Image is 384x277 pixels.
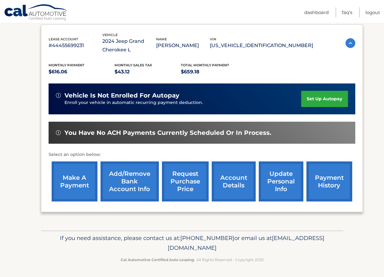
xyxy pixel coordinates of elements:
span: vin [210,37,216,41]
a: Add/Remove bank account info [101,161,159,201]
a: update personal info [259,161,303,201]
span: You have no ACH payments currently scheduled or in process. [64,129,271,137]
a: make a payment [52,161,97,201]
span: vehicle [102,33,118,37]
p: [US_VEHICLE_IDENTIFICATION_NUMBER] [210,41,313,50]
span: Monthly Payment [49,63,84,67]
a: set up autopay [301,91,348,107]
img: alert-white.svg [56,130,61,135]
span: Monthly sales Tax [115,63,152,67]
span: Total Monthly Payment [181,63,229,67]
strong: Cal Automotive Certified Auto Leasing [121,257,194,262]
p: Enroll your vehicle in automatic recurring payment deduction. [64,99,302,106]
span: [PHONE_NUMBER] [180,235,234,242]
p: $43.12 [115,68,181,76]
img: alert-white.svg [56,93,61,98]
img: accordion-active.svg [346,38,355,48]
p: $616.06 [49,68,115,76]
p: - All Rights Reserved - Copyright 2025 [45,257,339,263]
a: Cal Automotive [4,4,68,22]
a: Dashboard [304,7,329,17]
span: vehicle is not enrolled for autopay [64,92,179,99]
a: payment history [306,161,352,201]
span: name [156,37,167,41]
a: account details [212,161,256,201]
p: Select an option below: [49,151,355,158]
span: [EMAIL_ADDRESS][DOMAIN_NAME] [168,235,324,251]
p: $659.18 [181,68,247,76]
a: Logout [365,7,380,17]
a: request purchase price [162,161,209,201]
span: lease account [49,37,78,41]
a: FAQ's [342,7,352,17]
p: [PERSON_NAME] [156,41,210,50]
p: 2024 Jeep Grand Cherokee L [102,37,156,54]
p: If you need assistance, please contact us at: or email us at [45,233,339,253]
p: #44455699231 [49,41,102,50]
